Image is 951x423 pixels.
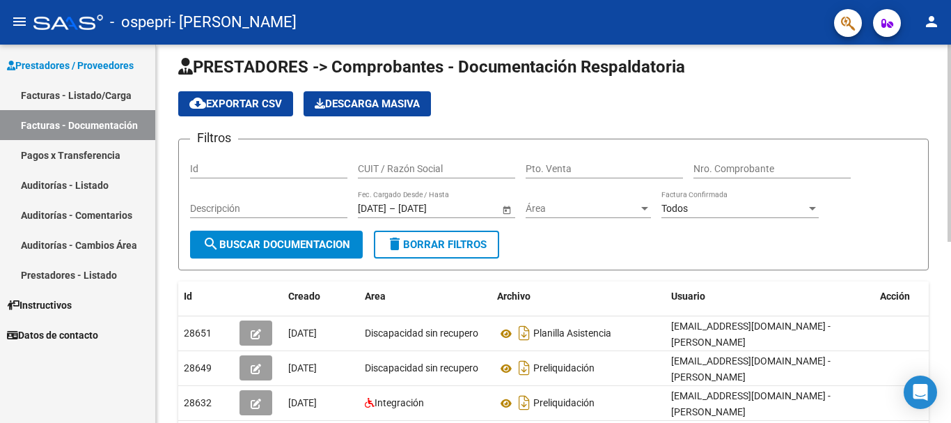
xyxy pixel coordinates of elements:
mat-icon: person [923,13,940,30]
span: Datos de contacto [7,328,98,343]
span: [EMAIL_ADDRESS][DOMAIN_NAME] - [PERSON_NAME] [671,390,831,417]
span: Descarga Masiva [315,98,420,110]
datatable-header-cell: Usuario [666,282,874,312]
span: Planilla Asistencia [533,328,611,339]
button: Borrar Filtros [374,231,499,259]
button: Open calendar [499,202,514,217]
datatable-header-cell: Area [359,282,492,312]
datatable-header-cell: Id [178,282,234,312]
span: PRESTADORES -> Comprobantes - Documentación Respaldatoria [178,57,685,77]
span: 28649 [184,362,212,374]
span: - ospepri [110,7,171,38]
span: Preliquidación [533,398,595,409]
mat-icon: delete [386,236,403,252]
span: Discapacidad sin recupero [365,328,478,339]
span: – [389,203,395,215]
button: Buscar Documentacion [190,231,363,259]
span: Instructivos [7,298,72,313]
span: 28651 [184,328,212,339]
span: Archivo [497,291,530,302]
i: Descargar documento [515,322,533,344]
span: [EMAIL_ADDRESS][DOMAIN_NAME] - [PERSON_NAME] [671,321,831,348]
span: Creado [288,291,320,302]
span: Buscar Documentacion [203,238,350,251]
span: Usuario [671,291,705,302]
span: [DATE] [288,328,317,339]
app-download-masive: Descarga masiva de comprobantes (adjuntos) [304,91,431,116]
span: Area [365,291,386,302]
span: Integración [375,397,424,408]
span: [EMAIL_ADDRESS][DOMAIN_NAME] - [PERSON_NAME] [671,355,831,383]
input: End date [398,203,466,215]
datatable-header-cell: Acción [874,282,944,312]
span: [DATE] [288,362,317,374]
span: Todos [661,203,688,214]
datatable-header-cell: Creado [283,282,359,312]
span: Área [526,203,638,215]
div: Open Intercom Messenger [904,376,937,409]
input: Start date [358,203,386,215]
span: - [PERSON_NAME] [171,7,297,38]
span: Prestadores / Proveedores [7,58,134,73]
i: Descargar documento [515,357,533,379]
mat-icon: cloud_download [189,95,206,111]
button: Exportar CSV [178,91,293,116]
span: [DATE] [288,397,317,408]
span: Borrar Filtros [386,238,487,251]
span: 28632 [184,397,212,408]
span: Discapacidad sin recupero [365,362,478,374]
span: Exportar CSV [189,98,282,110]
button: Descarga Masiva [304,91,431,116]
datatable-header-cell: Archivo [492,282,666,312]
i: Descargar documento [515,392,533,414]
h3: Filtros [190,128,238,148]
span: Acción [880,291,910,302]
mat-icon: search [203,236,219,252]
span: Id [184,291,192,302]
mat-icon: menu [11,13,28,30]
span: Preliquidación [533,363,595,374]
